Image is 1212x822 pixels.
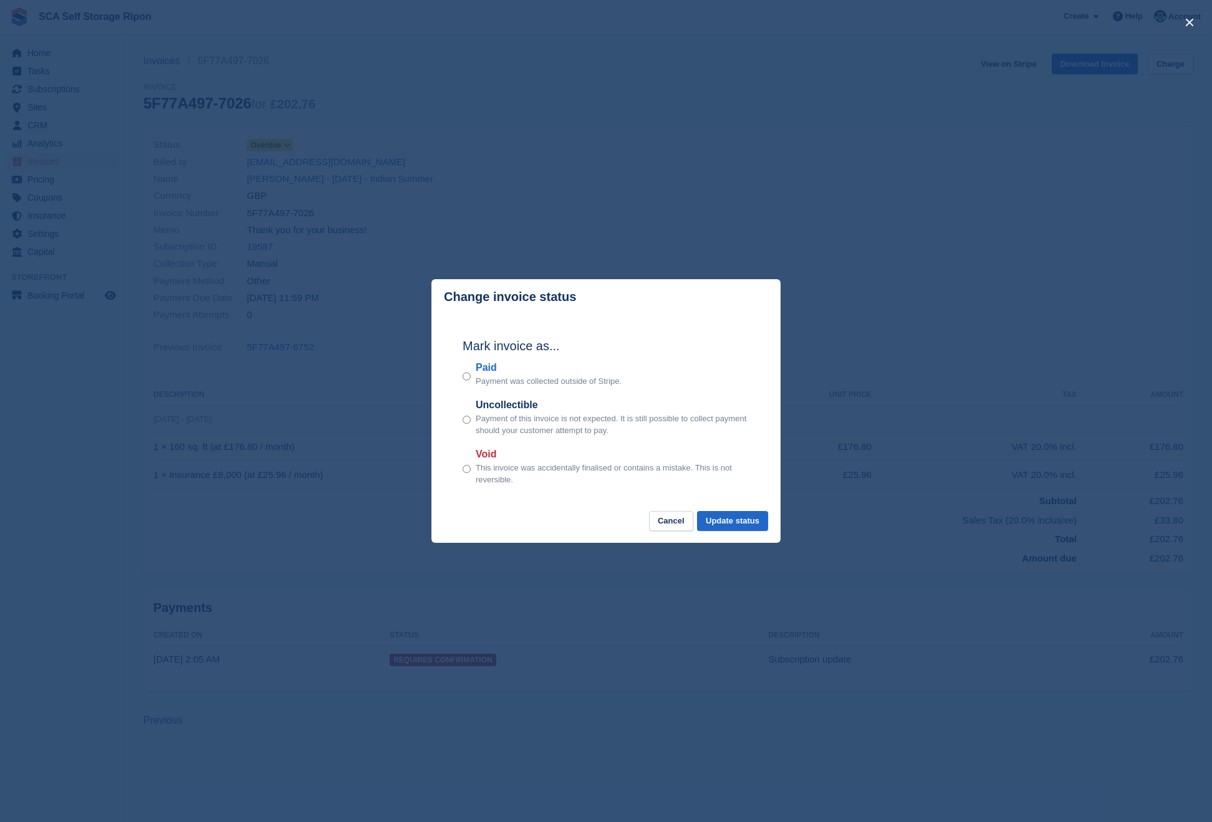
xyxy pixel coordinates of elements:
[697,511,768,532] button: Update status
[476,447,749,462] label: Void
[444,290,576,304] p: Change invoice status
[476,360,622,375] label: Paid
[463,337,749,355] h2: Mark invoice as...
[1180,12,1200,32] button: close
[476,413,749,437] p: Payment of this invoice is not expected. It is still possible to collect payment should your cust...
[476,398,749,413] label: Uncollectible
[476,375,622,388] p: Payment was collected outside of Stripe.
[476,462,749,486] p: This invoice was accidentally finalised or contains a mistake. This is not reversible.
[649,511,693,532] button: Cancel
